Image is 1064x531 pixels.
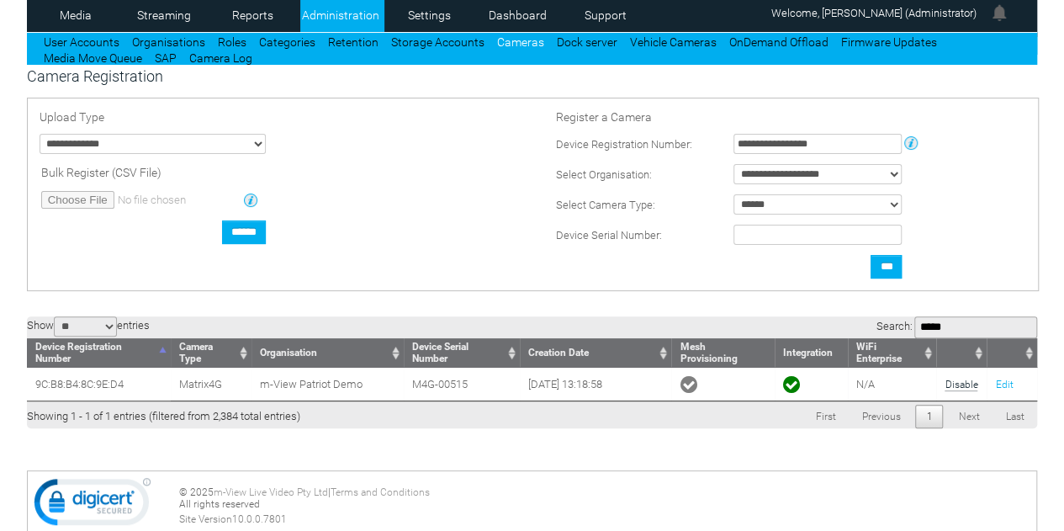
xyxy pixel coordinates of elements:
th: Creation Date: activate to sort column ascending [520,338,671,368]
a: Cameras [497,35,544,49]
a: User Accounts [44,35,119,49]
a: Settings [389,3,470,28]
a: OnDemand Offload [729,35,828,49]
span: Organisation [260,347,317,358]
th: Mesh Provisioning [671,338,775,368]
span: Upload Type [40,110,104,124]
th: Organisation: activate to sort column ascending [251,338,403,368]
a: Dock server [557,35,617,49]
label: Search: [876,320,1037,332]
span: Device Serial Number: [555,229,661,242]
a: Categories [259,35,315,49]
span: Device Registration Number: [555,138,691,151]
a: Previous [850,405,911,428]
a: Streaming [124,3,205,28]
th: WiFi Enterprise: activate to sort column ascending [848,338,936,368]
a: Organisations [132,35,205,49]
span: 10.0.0.7801 [232,513,287,525]
span: N/A [856,378,875,390]
a: Terms and Conditions [331,486,430,498]
th: Device Serial Number: activate to sort column ascending [404,338,521,368]
span: Bulk Register (CSV File) [41,166,161,179]
a: 1 [915,405,943,428]
a: Administration [300,3,382,28]
input: Search: [914,316,1037,338]
a: Last [994,405,1035,428]
a: Roles [218,35,246,49]
img: bell24.png [989,3,1009,23]
a: Camera Log [189,51,252,65]
a: SAP [155,51,177,65]
a: Disable [945,379,977,391]
a: Edit [995,379,1013,390]
span: Register a Camera [555,110,651,124]
a: First [804,405,846,428]
select: Showentries [54,316,117,337]
a: Storage Accounts [391,35,484,49]
div: Site Version [179,513,1031,525]
span: Select Organisation: [555,168,651,181]
a: Vehicle Cameras [630,35,717,49]
td: M4G-00515 [404,368,521,401]
label: Show entries [27,319,150,332]
a: Media Move Queue [44,51,142,65]
span: Camera Registration [27,67,163,85]
th: : activate to sort column ascending [987,338,1037,368]
td: 9C:B8:B4:8C:9E:D4 [27,368,171,401]
th: Integration [775,338,848,368]
a: Next [947,405,990,428]
a: Dashboard [477,3,558,28]
div: Showing 1 - 1 of 1 entries (filtered from 2,384 total entries) [27,401,300,422]
th: Device Registration Number [27,338,171,368]
span: Select Camera Type: [555,199,654,211]
a: Support [565,3,647,28]
th: : activate to sort column ascending [936,338,987,368]
td: Matrix4G [171,368,252,401]
a: Reports [212,3,294,28]
a: Media [35,3,117,28]
div: © 2025 | All rights reserved [179,486,1031,525]
a: m-View Live Video Pty Ltd [214,486,328,498]
td: [DATE] 13:18:58 [520,368,671,401]
a: Firmware Updates [841,35,937,49]
td: m-View Patriot Demo [251,368,403,401]
th: Camera Type: activate to sort column ascending [171,338,252,368]
span: Welcome, [PERSON_NAME] (Administrator) [771,7,977,19]
a: Retention [328,35,378,49]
